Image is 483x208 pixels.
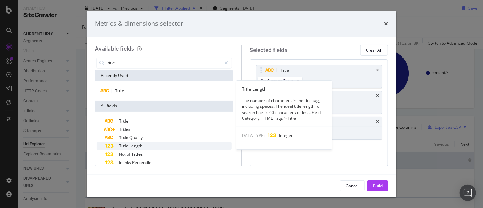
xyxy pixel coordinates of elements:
[107,58,222,68] input: Search by field name
[119,143,129,149] span: Title
[360,45,388,56] button: Clear All
[119,135,129,141] span: Title
[256,65,383,88] div: TitletimesOn Current Crawl
[346,183,359,189] div: Cancel
[242,133,265,138] span: DATA TYPE:
[129,135,143,141] span: Quality
[340,180,365,191] button: Cancel
[119,151,127,157] span: No.
[119,126,130,132] span: Titles
[261,78,294,84] span: On Current Crawl
[119,159,132,165] span: Inlinks
[366,47,382,53] div: Clear All
[281,67,289,74] div: Title
[236,86,332,92] div: Title Length
[376,120,379,124] div: times
[131,151,143,157] span: Titles
[460,185,476,201] div: Open Intercom Messenger
[236,97,332,121] div: The number of characters in the title tag, including spaces. The ideal title length for search bo...
[384,19,388,28] div: times
[87,11,396,197] div: modal
[376,94,379,98] div: times
[376,68,379,72] div: times
[95,19,183,28] div: Metrics & dimensions selector
[367,180,388,191] button: Build
[119,118,128,124] span: Title
[95,101,233,112] div: All fields
[127,151,131,157] span: of
[373,183,383,189] div: Build
[95,45,134,52] div: Available fields
[258,77,303,85] button: On Current Crawl
[132,159,151,165] span: Percentile
[95,70,233,81] div: Recently Used
[115,88,124,94] span: Title
[279,133,293,138] span: Integer
[250,46,288,54] div: Selected fields
[129,143,142,149] span: Length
